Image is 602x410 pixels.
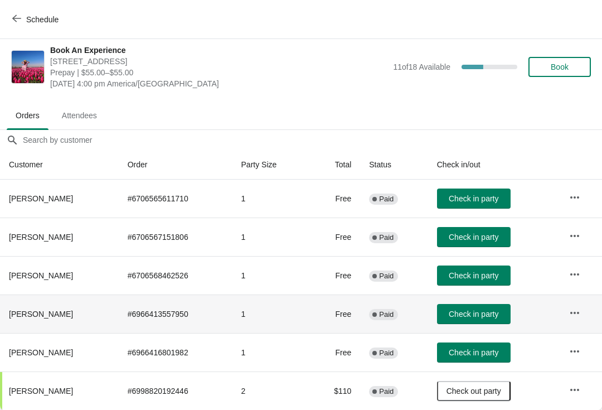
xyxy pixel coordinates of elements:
[9,271,73,280] span: [PERSON_NAME]
[9,233,73,242] span: [PERSON_NAME]
[119,150,232,180] th: Order
[449,194,498,203] span: Check in party
[360,150,428,180] th: Status
[119,256,232,295] td: # 6706568462526
[50,67,387,78] span: Prepay | $55.00–$55.00
[7,105,48,126] span: Orders
[50,45,387,56] span: Book An Experience
[551,62,569,71] span: Book
[379,387,394,396] span: Paid
[119,180,232,218] td: # 6706565611710
[50,56,387,67] span: [STREET_ADDRESS]
[309,256,360,295] td: Free
[449,310,498,319] span: Check in party
[309,372,360,410] td: $110
[119,333,232,372] td: # 6966416801982
[437,189,511,209] button: Check in party
[309,295,360,333] td: Free
[53,105,106,126] span: Attendees
[309,333,360,372] td: Free
[437,304,511,324] button: Check in party
[119,295,232,333] td: # 6966413557950
[9,348,73,357] span: [PERSON_NAME]
[22,130,602,150] input: Search by customer
[379,272,394,281] span: Paid
[232,372,309,410] td: 2
[309,180,360,218] td: Free
[437,266,511,286] button: Check in party
[6,9,67,30] button: Schedule
[379,349,394,358] span: Paid
[119,372,232,410] td: # 6998820192446
[26,15,59,24] span: Schedule
[528,57,591,77] button: Book
[437,343,511,363] button: Check in party
[379,195,394,204] span: Paid
[9,387,73,395] span: [PERSON_NAME]
[393,62,450,71] span: 11 of 18 Available
[119,218,232,256] td: # 6706567151806
[449,233,498,242] span: Check in party
[232,180,309,218] td: 1
[379,233,394,242] span: Paid
[379,310,394,319] span: Paid
[309,218,360,256] td: Free
[232,150,309,180] th: Party Size
[428,150,560,180] th: Check in/out
[437,381,511,401] button: Check out party
[309,150,360,180] th: Total
[232,256,309,295] td: 1
[446,387,501,395] span: Check out party
[9,310,73,319] span: [PERSON_NAME]
[449,348,498,357] span: Check in party
[50,78,387,89] span: [DATE] 4:00 pm America/[GEOGRAPHIC_DATA]
[232,333,309,372] td: 1
[437,227,511,247] button: Check in party
[232,295,309,333] td: 1
[232,218,309,256] td: 1
[449,271,498,280] span: Check in party
[12,51,44,83] img: Book An Experience
[9,194,73,203] span: [PERSON_NAME]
